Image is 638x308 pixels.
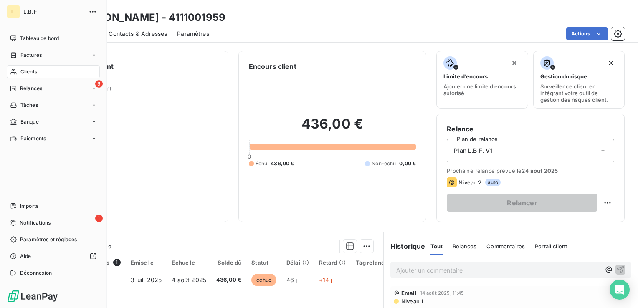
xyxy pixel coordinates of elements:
span: échue [251,274,276,286]
span: Ajouter une limite d’encours autorisé [443,83,521,96]
span: Niveau 2 [458,179,481,186]
span: 0 [248,153,251,160]
span: Email [401,290,417,296]
span: 46 j [286,276,297,283]
a: Paiements [7,132,100,145]
div: Émise le [131,259,162,266]
h2: 436,00 € [249,116,416,141]
div: Statut [251,259,276,266]
span: Tout [430,243,443,250]
span: Prochaine relance prévue le [447,167,614,174]
span: Plan L.B.F. V1 [454,146,492,155]
h6: Relance [447,124,614,134]
button: Relancer [447,194,597,212]
a: Paramètres et réglages [7,233,100,246]
span: Paramètres et réglages [20,236,77,243]
span: Portail client [535,243,567,250]
span: Aide [20,252,31,260]
span: Factures [20,51,42,59]
span: auto [485,179,501,186]
span: Tableau de bord [20,35,59,42]
a: Factures [7,48,100,62]
span: Déconnexion [20,269,52,277]
div: Open Intercom Messenger [610,280,630,300]
h3: [PERSON_NAME] - 4111001959 [73,10,225,25]
span: Propriétés Client [67,85,218,97]
span: 0,00 € [399,160,416,167]
a: Clients [7,65,100,78]
span: Commentaires [486,243,525,250]
span: Limite d’encours [443,73,488,80]
span: 4 août 2025 [172,276,206,283]
span: 436,00 € [216,276,241,284]
span: Tâches [20,101,38,109]
div: L. [7,5,20,18]
span: Imports [20,202,38,210]
span: Non-échu [372,160,396,167]
a: Tableau de bord [7,32,100,45]
div: Échue le [172,259,206,266]
div: Retard [319,259,346,266]
button: Limite d’encoursAjouter une limite d’encours autorisé [436,51,528,109]
div: Délai [286,259,309,266]
span: Échu [256,160,268,167]
span: Gestion du risque [540,73,587,80]
button: Gestion du risqueSurveiller ce client en intégrant votre outil de gestion des risques client. [533,51,625,109]
span: Relances [20,85,42,92]
span: Niveau 1 [400,298,423,305]
span: Contacts & Adresses [109,30,167,38]
span: L.B.F. [23,8,84,15]
h6: Historique [384,241,425,251]
a: Tâches [7,98,100,112]
div: Solde dû [216,259,241,266]
span: Banque [20,118,39,126]
span: 436,00 € [271,160,294,167]
span: 24 août 2025 [522,167,558,174]
span: 1 [95,215,103,222]
button: Actions [566,27,608,40]
span: Clients [20,68,37,76]
span: 1 [113,259,121,266]
div: Tag relance [356,259,397,266]
a: Aide [7,250,100,263]
h6: Informations client [51,61,218,71]
span: 9 [95,80,103,88]
span: Paiements [20,135,46,142]
span: 3 juil. 2025 [131,276,162,283]
span: Relances [453,243,476,250]
a: 9Relances [7,82,100,95]
img: Logo LeanPay [7,290,58,303]
a: Banque [7,115,100,129]
a: Imports [7,199,100,213]
span: Notifications [20,219,51,227]
h6: Encours client [249,61,296,71]
span: Surveiller ce client en intégrant votre outil de gestion des risques client. [540,83,618,103]
span: +14 j [319,276,332,283]
span: Paramètres [177,30,209,38]
span: 14 août 2025, 11:45 [420,290,464,295]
